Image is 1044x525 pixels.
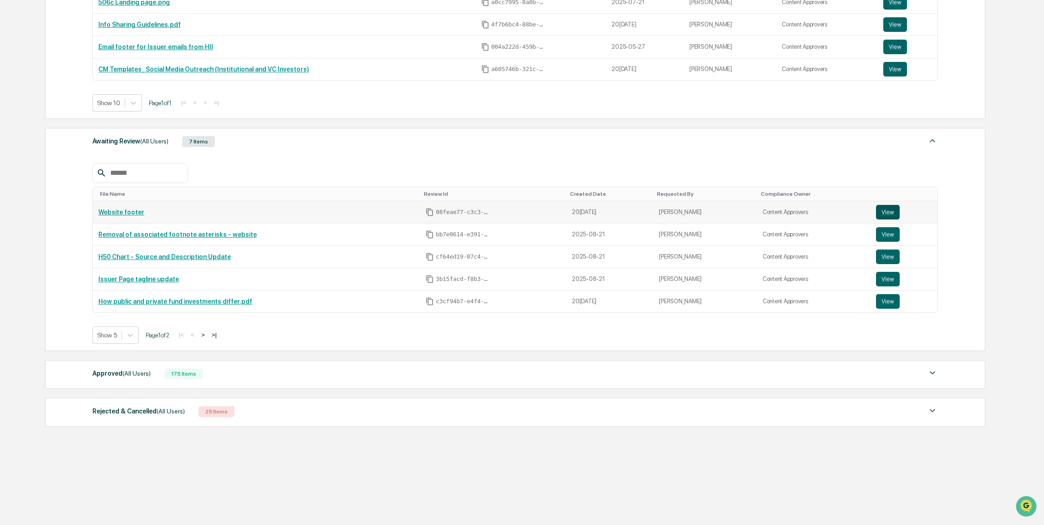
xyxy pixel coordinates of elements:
[18,115,59,124] span: Preclearance
[424,191,563,197] div: Toggle SortBy
[100,191,417,197] div: Toggle SortBy
[149,99,172,107] span: Page 1 of 1
[776,36,878,58] td: Content Approvers
[883,62,932,76] a: View
[98,298,252,305] a: How public and private fund investments differ.pdf
[9,133,16,140] div: 🔎
[776,14,878,36] td: Content Approvers
[436,231,490,238] span: bb7e0614-e391-494b-8ce6-9867872e53d2
[9,70,25,86] img: 1746055101610-c473b297-6a78-478c-a979-82029cc54cd1
[436,209,490,216] span: 08feae77-c3c3-4e77-8dab-e2bc59b01539
[188,331,197,339] button: <
[684,36,776,58] td: [PERSON_NAME]
[876,294,900,309] button: View
[883,17,932,32] a: View
[570,191,650,197] div: Toggle SortBy
[757,268,871,291] td: Content Approvers
[140,138,168,145] span: (All Users)
[98,66,309,73] a: CM Templates_ Social Media Outreach (Institutional and VC Investors)
[436,275,490,283] span: 3b15facd-f8b3-477c-80ee-d7a648742bf4
[146,331,169,339] span: Page 1 of 2
[31,79,115,86] div: We're available if you need us!
[164,368,203,379] div: 175 Items
[653,268,757,291] td: [PERSON_NAME]
[426,275,434,283] span: Copy Id
[199,406,234,417] div: 25 Items
[757,246,871,268] td: Content Approvers
[5,111,62,127] a: 🖐️Preclearance
[1015,495,1039,520] iframe: Open customer support
[157,408,185,415] span: (All Users)
[606,58,684,80] td: 20[DATE]
[491,21,546,28] span: 4f7b6bc4-88be-4ca2-a522-de18f03e4b40
[178,99,189,107] button: |<
[9,116,16,123] div: 🖐️
[155,72,166,83] button: Start new chat
[657,191,753,197] div: Toggle SortBy
[883,17,907,32] button: View
[481,43,489,51] span: Copy Id
[876,272,932,286] a: View
[64,154,110,161] a: Powered byPylon
[757,201,871,224] td: Content Approvers
[92,405,185,417] div: Rejected & Cancelled
[757,291,871,312] td: Content Approvers
[91,154,110,161] span: Pylon
[876,205,900,219] button: View
[75,115,113,124] span: Attestations
[883,40,932,54] a: View
[761,191,867,197] div: Toggle SortBy
[98,43,213,51] a: Email footer for Issuer emails from HII
[757,224,871,246] td: Content Approvers
[491,66,546,73] span: a605746b-321c-4dfd-bd6b-109eaa46988c
[98,209,144,216] a: Website footer
[927,405,938,416] img: caret
[436,298,490,305] span: c3cf94b7-e4f4-4a11-bdb7-54460614abdc
[98,21,181,28] a: Info Sharing Guidelines.pdf
[98,253,231,260] a: H50 Chart - Source and Description Update
[182,136,215,147] div: 7 Items
[653,291,757,312] td: [PERSON_NAME]
[876,272,900,286] button: View
[66,116,73,123] div: 🗄️
[876,294,932,309] a: View
[426,253,434,261] span: Copy Id
[426,297,434,306] span: Copy Id
[606,14,684,36] td: 20[DATE]
[426,230,434,239] span: Copy Id
[92,367,151,379] div: Approved
[209,331,219,339] button: >|
[876,227,900,242] button: View
[566,268,653,291] td: 2025-08-21
[481,65,489,73] span: Copy Id
[98,231,257,238] a: Removal of associated footnote asterisks - website
[684,14,776,36] td: [PERSON_NAME]
[176,331,187,339] button: |<
[653,201,757,224] td: [PERSON_NAME]
[18,132,57,141] span: Data Lookup
[883,62,907,76] button: View
[436,253,490,260] span: cf64ed19-07c4-456a-9e2d-947be8d97334
[684,58,776,80] td: [PERSON_NAME]
[566,291,653,312] td: 20[DATE]
[426,208,434,216] span: Copy Id
[201,99,210,107] button: >
[190,99,199,107] button: <
[481,20,489,29] span: Copy Id
[199,331,208,339] button: >
[876,227,932,242] a: View
[566,201,653,224] td: 20[DATE]
[606,36,684,58] td: 2025-05-27
[31,70,149,79] div: Start new chat
[211,99,222,107] button: >|
[122,370,151,377] span: (All Users)
[62,111,117,127] a: 🗄️Attestations
[876,205,932,219] a: View
[927,135,938,146] img: caret
[566,246,653,268] td: 2025-08-21
[491,43,546,51] span: 004a222d-459b-435f-b787-6a02d38831b8
[9,19,166,34] p: How can we help?
[5,128,61,145] a: 🔎Data Lookup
